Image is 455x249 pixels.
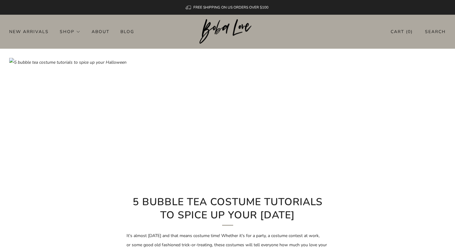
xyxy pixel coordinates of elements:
a: New Arrivals [9,27,49,36]
a: About [92,27,109,36]
a: Search [425,27,446,37]
items-count: 0 [408,29,411,35]
span: FREE SHIPPING ON US ORDERS OVER $100 [193,5,268,10]
a: Shop [60,27,81,36]
h1: 5 bubble tea costume tutorials to spice up your [DATE] [127,196,329,226]
img: 5 bubble tea costume tutorials to spice up your Halloween [9,58,446,208]
a: Blog [120,27,134,36]
img: Boba Love [199,19,256,44]
a: Cart [391,27,413,37]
